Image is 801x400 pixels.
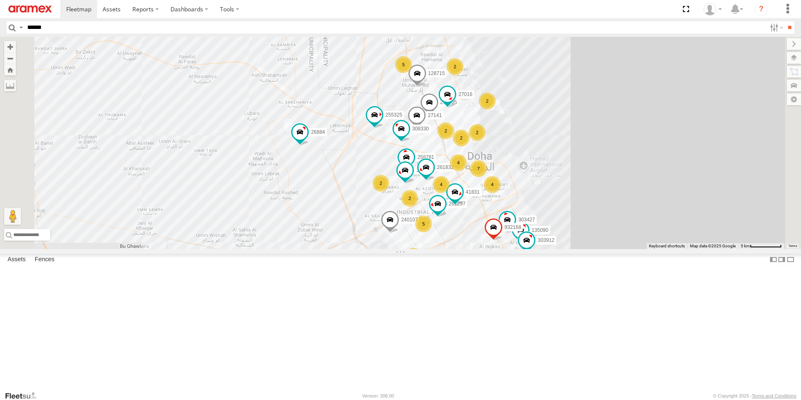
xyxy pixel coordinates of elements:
[504,225,521,231] span: 932168
[415,216,432,232] div: 5
[5,392,43,400] a: Visit our Website
[8,5,52,13] img: aramex-logo.svg
[31,254,59,265] label: Fences
[440,99,457,105] span: 235895
[769,254,778,266] label: Dock Summary Table to the Left
[754,3,768,16] i: ?
[3,254,30,265] label: Assets
[469,124,486,141] div: 2
[484,176,501,193] div: 4
[788,244,797,248] a: Terms (opens in new tab)
[752,393,796,398] a: Terms and Conditions
[18,21,24,34] label: Search Query
[417,155,434,161] span: 258781
[405,248,422,265] div: 2
[532,227,548,233] span: 135090
[433,176,450,193] div: 4
[537,237,554,243] span: 303912
[428,113,442,119] span: 27141
[401,190,418,207] div: 2
[416,167,433,173] span: 145245
[649,243,685,249] button: Keyboard shortcuts
[713,393,796,398] div: © Copyright 2025 -
[412,126,429,132] span: 308330
[437,165,454,171] span: 261832
[395,56,412,73] div: 5
[428,70,445,76] span: 128715
[479,93,496,109] div: 2
[4,80,16,91] label: Measure
[786,254,795,266] label: Hide Summary Table
[778,254,786,266] label: Dock Summary Table to the Right
[453,130,470,146] div: 2
[466,190,480,195] span: 41831
[4,52,16,64] button: Zoom out
[470,160,487,177] div: 7
[741,244,750,248] span: 5 km
[767,21,785,34] label: Search Filter Options
[4,41,16,52] button: Zoom in
[738,243,784,249] button: Map Scale: 5 km per 72 pixels
[518,217,535,223] span: 303427
[700,3,725,16] div: Mohammed Fahim
[447,58,463,75] div: 2
[385,112,402,118] span: 255325
[4,208,21,225] button: Drag Pegman onto the map to open Street View
[787,94,801,105] label: Map Settings
[401,217,418,223] span: 240107
[362,393,394,398] div: Version: 306.00
[437,122,454,139] div: 2
[372,175,389,192] div: 2
[458,92,472,98] span: 27016
[450,154,467,171] div: 4
[4,64,16,75] button: Zoom Home
[690,244,736,248] span: Map data ©2025 Google
[311,129,325,135] span: 26884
